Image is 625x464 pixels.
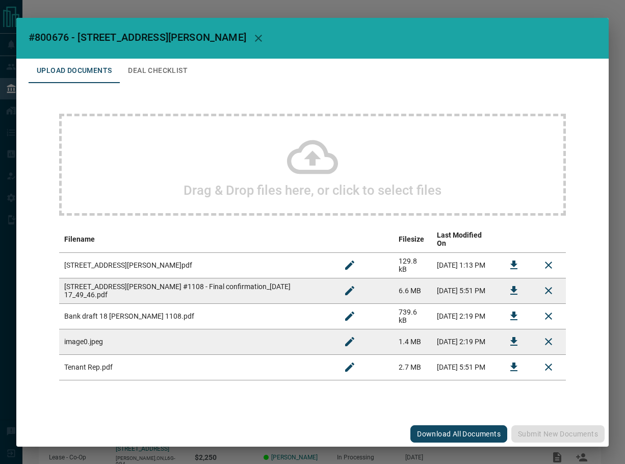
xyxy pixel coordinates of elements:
[120,59,196,83] button: Deal Checklist
[337,253,362,277] button: Rename
[59,329,332,354] td: image0.jpeg
[29,31,246,43] span: #800676 - [STREET_ADDRESS][PERSON_NAME]
[432,303,497,329] td: [DATE] 2:19 PM
[184,183,441,198] h2: Drag & Drop files here, or click to select files
[332,226,394,253] th: edit column
[59,226,332,253] th: Filename
[59,278,332,303] td: [STREET_ADDRESS][PERSON_NAME] #1108 - Final confirmation_[DATE] 17_49_46.pdf
[394,252,432,278] td: 129.8 kB
[536,329,561,354] button: Remove File
[502,304,526,328] button: Download
[59,354,332,380] td: Tenant Rep.pdf
[536,278,561,303] button: Remove File
[432,252,497,278] td: [DATE] 1:13 PM
[394,329,432,354] td: 1.4 MB
[536,253,561,277] button: Remove File
[394,354,432,380] td: 2.7 MB
[502,253,526,277] button: Download
[432,226,497,253] th: Last Modified On
[432,329,497,354] td: [DATE] 2:19 PM
[394,303,432,329] td: 739.6 kB
[502,329,526,354] button: Download
[536,355,561,379] button: Remove File
[497,226,531,253] th: download action column
[536,304,561,328] button: Remove File
[394,278,432,303] td: 6.6 MB
[29,59,120,83] button: Upload Documents
[59,114,566,216] div: Drag & Drop files here, or click to select files
[59,303,332,329] td: Bank draft 18 [PERSON_NAME] 1108.pdf
[432,278,497,303] td: [DATE] 5:51 PM
[394,226,432,253] th: Filesize
[502,355,526,379] button: Download
[337,355,362,379] button: Rename
[432,354,497,380] td: [DATE] 5:51 PM
[337,329,362,354] button: Rename
[410,425,507,443] button: Download All Documents
[531,226,566,253] th: delete file action column
[502,278,526,303] button: Download
[337,304,362,328] button: Rename
[59,252,332,278] td: [STREET_ADDRESS][PERSON_NAME]pdf
[337,278,362,303] button: Rename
